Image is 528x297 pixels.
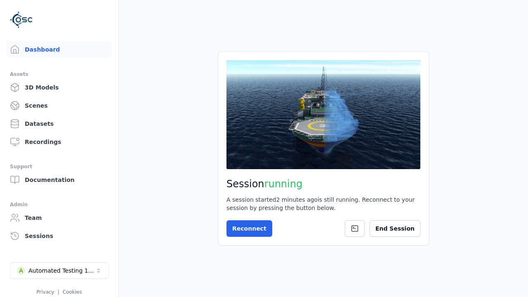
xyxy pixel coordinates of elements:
[7,134,112,150] a: Recordings
[264,178,303,190] span: running
[7,79,112,96] a: 3D Models
[7,172,112,188] a: Documentation
[226,177,420,191] h2: Session
[58,289,59,295] span: |
[10,8,33,31] img: Logo
[226,220,272,237] button: Reconnect
[7,115,112,132] a: Datasets
[7,97,112,114] a: Scenes
[370,220,420,237] button: End Session
[10,262,109,279] button: Select a workspace
[10,200,108,210] div: Admin
[36,289,54,295] a: Privacy
[28,266,95,275] div: Automated Testing 1 - Playwright
[10,162,108,172] div: Support
[7,228,112,244] a: Sessions
[17,266,25,275] div: A
[10,69,108,79] div: Assets
[7,210,112,226] a: Team
[226,196,420,212] div: A session started 2 minutes ago is still running. Reconnect to your session by pressing the butto...
[63,289,82,295] a: Cookies
[7,41,112,58] a: Dashboard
